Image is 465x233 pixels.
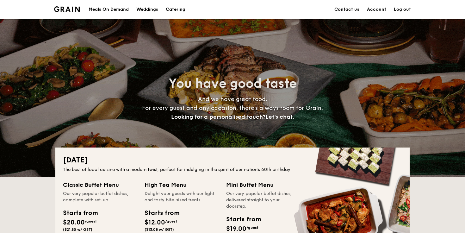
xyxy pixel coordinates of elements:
[63,167,402,173] div: The best of local cuisine with a modern twist, perfect for indulging in the spirit of our nation’...
[63,180,137,189] div: Classic Buffet Menu
[226,180,300,189] div: Mini Buffet Menu
[63,208,97,218] div: Starts from
[145,227,174,232] span: ($13.08 w/ GST)
[63,219,85,226] span: $20.00
[226,225,246,233] span: $19.00
[165,219,177,224] span: /guest
[63,227,92,232] span: ($21.80 w/ GST)
[145,180,219,189] div: High Tea Menu
[265,113,294,120] span: Let's chat.
[145,208,179,218] div: Starts from
[85,219,97,224] span: /guest
[246,225,258,230] span: /guest
[226,215,261,224] div: Starts from
[63,155,402,165] h2: [DATE]
[145,191,219,203] div: Delight your guests with our light and tasty bite-sized treats.
[226,191,300,210] div: Our very popular buffet dishes, delivered straight to your doorstep.
[145,219,165,226] span: $12.00
[54,6,80,12] img: Grain
[63,191,137,203] div: Our very popular buffet dishes, complete with set-up.
[54,6,80,12] a: Logotype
